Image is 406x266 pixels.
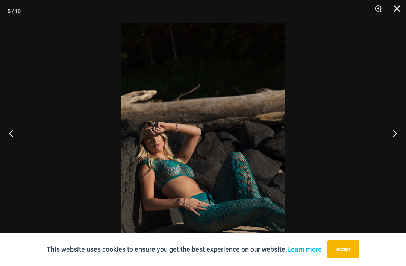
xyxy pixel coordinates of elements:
a: Learn more [287,245,322,253]
p: This website uses cookies to ensure you get the best experience on our website. [47,244,322,255]
button: Next [378,114,406,152]
div: 5 / 10 [8,6,21,17]
button: Accept [327,240,359,258]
